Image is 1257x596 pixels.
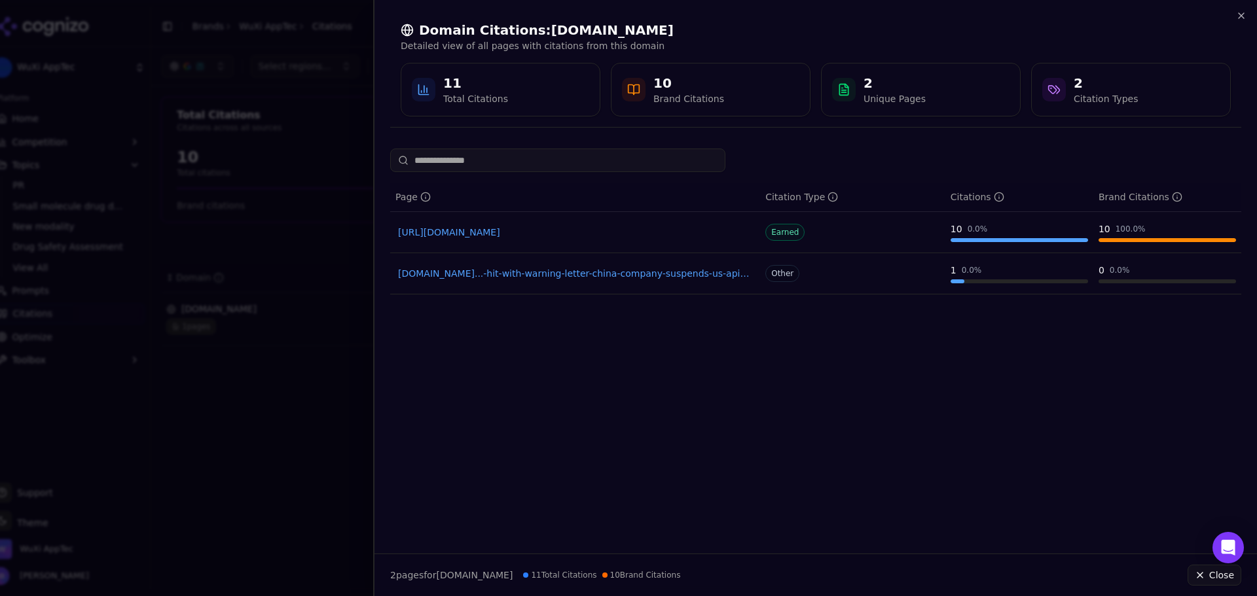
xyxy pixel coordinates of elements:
[398,226,752,239] a: [URL][DOMAIN_NAME]
[390,570,396,580] span: 2
[436,570,513,580] span: [DOMAIN_NAME]
[864,92,926,105] div: Unique Pages
[1188,565,1241,586] button: Close
[653,92,724,105] div: Brand Citations
[390,569,513,582] p: page s for
[390,183,760,212] th: page
[1099,190,1182,203] div: Brand Citations
[1099,222,1110,236] div: 10
[1110,265,1130,275] div: 0.0 %
[443,74,508,92] div: 11
[962,265,982,275] div: 0.0 %
[760,183,945,212] th: citationTypes
[1074,92,1138,105] div: Citation Types
[765,190,838,203] div: Citation Type
[443,92,508,105] div: Total Citations
[401,21,1231,39] h2: Domain Citations: [DOMAIN_NAME]
[945,183,1093,212] th: totalCitationCount
[765,265,799,282] span: Other
[398,267,752,280] a: [DOMAIN_NAME]...-hit-with-warning-letter-china-company-suspends-us-api-production
[951,264,956,277] div: 1
[401,39,1231,52] p: Detailed view of all pages with citations from this domain
[602,570,681,580] span: 10 Brand Citations
[765,224,805,241] span: Earned
[968,224,988,234] div: 0.0 %
[395,190,431,203] div: Page
[951,190,1004,203] div: Citations
[1099,264,1104,277] div: 0
[390,183,1241,294] div: Data table
[951,222,962,236] div: 10
[1093,183,1241,212] th: brandCitationCount
[864,74,926,92] div: 2
[653,74,724,92] div: 10
[1074,74,1138,92] div: 2
[1116,224,1146,234] div: 100.0 %
[523,570,596,580] span: 11 Total Citations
